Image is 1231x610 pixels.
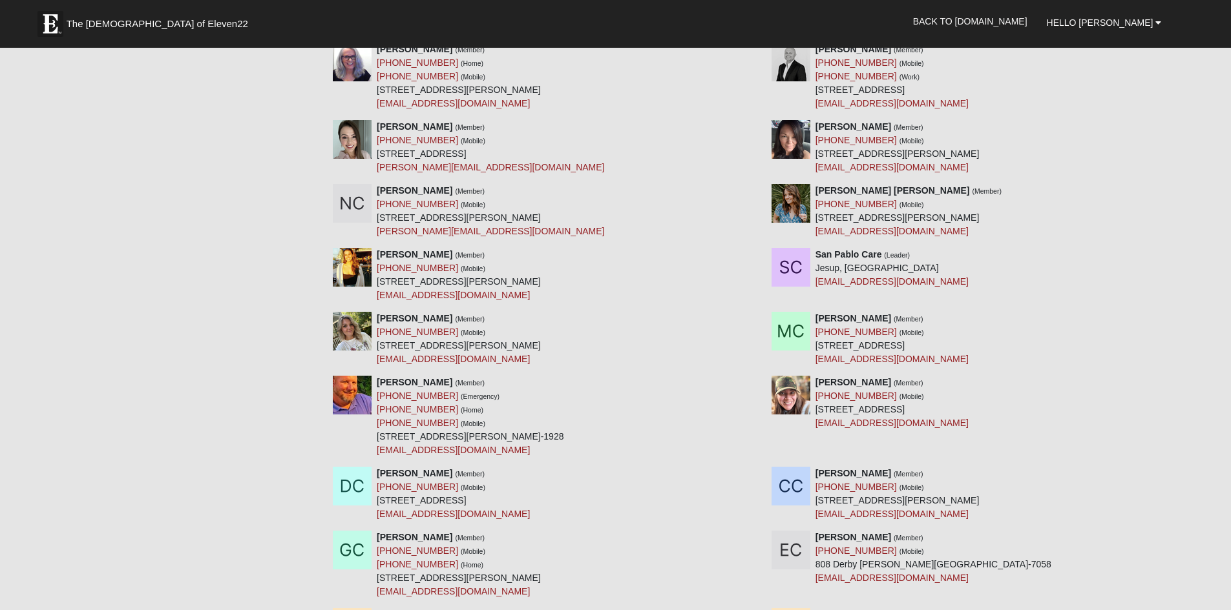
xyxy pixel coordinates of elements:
[1047,17,1153,28] span: Hello [PERSON_NAME]
[377,377,452,387] strong: [PERSON_NAME]
[461,392,500,400] small: (Emergency)
[377,354,530,364] a: [EMAIL_ADDRESS][DOMAIN_NAME]
[903,5,1037,37] a: Back to [DOMAIN_NAME]
[815,532,891,542] strong: [PERSON_NAME]
[815,226,969,236] a: [EMAIL_ADDRESS][DOMAIN_NAME]
[377,509,530,519] a: [EMAIL_ADDRESS][DOMAIN_NAME]
[815,199,897,209] a: [PHONE_NUMBER]
[377,531,541,598] div: [STREET_ADDRESS][PERSON_NAME]
[900,483,924,491] small: (Mobile)
[377,445,530,455] a: [EMAIL_ADDRESS][DOMAIN_NAME]
[377,121,452,132] strong: [PERSON_NAME]
[377,418,458,428] a: [PHONE_NUMBER]
[900,547,924,555] small: (Mobile)
[815,249,882,259] strong: San Pablo Care
[900,329,924,336] small: (Mobile)
[377,586,530,596] a: [EMAIL_ADDRESS][DOMAIN_NAME]
[815,531,1051,585] div: 808 Derby [PERSON_NAME][GEOGRAPHIC_DATA]-7058
[894,534,923,542] small: (Member)
[377,248,541,302] div: [STREET_ADDRESS][PERSON_NAME]
[461,420,485,427] small: (Mobile)
[815,509,969,519] a: [EMAIL_ADDRESS][DOMAIN_NAME]
[815,121,891,132] strong: [PERSON_NAME]
[815,185,970,196] strong: [PERSON_NAME] [PERSON_NAME]
[377,376,563,457] div: [STREET_ADDRESS][PERSON_NAME]-1928
[377,199,458,209] a: [PHONE_NUMBER]
[377,226,604,236] a: [PERSON_NAME][EMAIL_ADDRESS][DOMAIN_NAME]
[461,59,483,67] small: (Home)
[377,43,541,110] div: [STREET_ADDRESS][PERSON_NAME]
[815,327,897,337] a: [PHONE_NUMBER]
[900,59,924,67] small: (Mobile)
[67,17,248,30] span: The [DEMOGRAPHIC_DATA] of Eleven22
[31,5,289,37] a: The [DEMOGRAPHIC_DATA] of Eleven22
[815,376,969,430] div: [STREET_ADDRESS]
[461,406,483,414] small: (Home)
[1037,6,1172,39] a: Hello [PERSON_NAME]
[815,248,969,289] div: Jesup, [GEOGRAPHIC_DATA]
[377,290,530,300] a: [EMAIL_ADDRESS][DOMAIN_NAME]
[900,73,920,81] small: (Work)
[377,313,452,323] strong: [PERSON_NAME]
[815,276,969,287] a: [EMAIL_ADDRESS][DOMAIN_NAME]
[894,123,923,131] small: (Member)
[815,120,980,174] div: [STREET_ADDRESS][PERSON_NAME]
[377,120,604,174] div: [STREET_ADDRESS]
[377,185,452,196] strong: [PERSON_NAME]
[815,43,969,110] div: [STREET_ADDRESS]
[900,392,924,400] small: (Mobile)
[455,187,485,195] small: (Member)
[377,44,452,54] strong: [PERSON_NAME]
[815,573,969,583] a: [EMAIL_ADDRESS][DOMAIN_NAME]
[377,327,458,337] a: [PHONE_NUMBER]
[461,547,485,555] small: (Mobile)
[461,329,485,336] small: (Mobile)
[815,57,897,68] a: [PHONE_NUMBER]
[815,71,897,81] a: [PHONE_NUMBER]
[972,187,1002,195] small: (Member)
[377,249,452,259] strong: [PERSON_NAME]
[894,46,923,54] small: (Member)
[815,391,897,401] a: [PHONE_NUMBER]
[461,561,483,569] small: (Home)
[377,559,458,569] a: [PHONE_NUMBER]
[37,11,63,37] img: Eleven22 logo
[815,468,891,478] strong: [PERSON_NAME]
[815,135,897,145] a: [PHONE_NUMBER]
[894,315,923,323] small: (Member)
[815,44,891,54] strong: [PERSON_NAME]
[815,184,1002,238] div: [STREET_ADDRESS][PERSON_NAME]
[815,312,969,366] div: [STREET_ADDRESS]
[377,467,530,521] div: [STREET_ADDRESS]
[884,251,910,259] small: (Leader)
[377,545,458,556] a: [PHONE_NUMBER]
[377,482,458,492] a: [PHONE_NUMBER]
[815,162,969,172] a: [EMAIL_ADDRESS][DOMAIN_NAME]
[461,201,485,208] small: (Mobile)
[461,73,485,81] small: (Mobile)
[815,482,897,492] a: [PHONE_NUMBER]
[815,467,980,521] div: [STREET_ADDRESS][PERSON_NAME]
[455,315,485,323] small: (Member)
[461,483,485,491] small: (Mobile)
[815,418,969,428] a: [EMAIL_ADDRESS][DOMAIN_NAME]
[377,391,458,401] a: [PHONE_NUMBER]
[455,123,485,131] small: (Member)
[894,379,923,387] small: (Member)
[900,201,924,208] small: (Mobile)
[455,534,485,542] small: (Member)
[894,470,923,478] small: (Member)
[455,379,485,387] small: (Member)
[377,135,458,145] a: [PHONE_NUMBER]
[377,468,452,478] strong: [PERSON_NAME]
[377,57,458,68] a: [PHONE_NUMBER]
[455,46,485,54] small: (Member)
[377,404,458,414] a: [PHONE_NUMBER]
[815,545,897,556] a: [PHONE_NUMBER]
[815,354,969,364] a: [EMAIL_ADDRESS][DOMAIN_NAME]
[455,251,485,259] small: (Member)
[377,98,530,108] a: [EMAIL_ADDRESS][DOMAIN_NAME]
[377,532,452,542] strong: [PERSON_NAME]
[815,313,891,323] strong: [PERSON_NAME]
[377,312,541,366] div: [STREET_ADDRESS][PERSON_NAME]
